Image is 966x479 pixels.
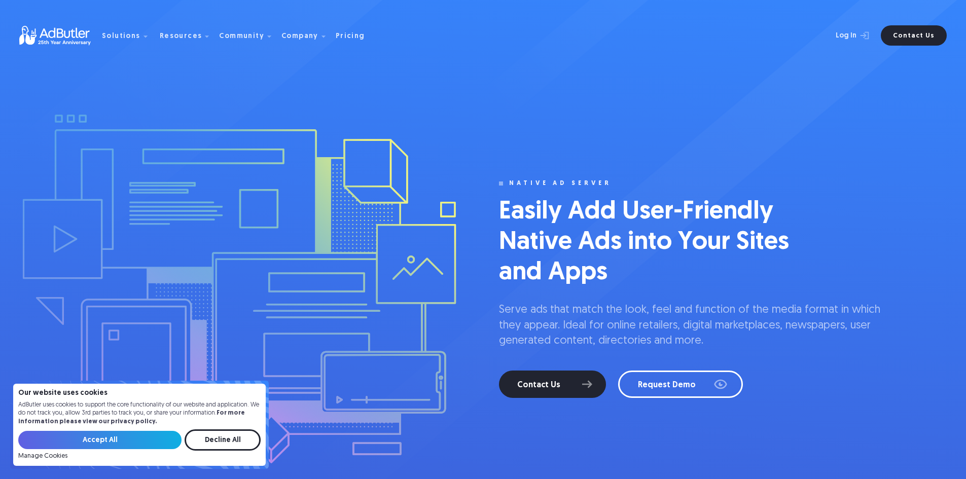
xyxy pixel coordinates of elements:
h1: Easily Add User-Friendly Native Ads into Your Sites and Apps [499,197,803,288]
p: AdButler uses cookies to support the core functionality of our website and application. We do not... [18,401,261,426]
h4: Our website uses cookies [18,390,261,397]
div: native ad server [509,180,612,187]
div: Resources [160,33,202,40]
div: Pricing [336,33,365,40]
a: Manage Cookies [18,453,67,460]
a: Request Demo [618,371,743,398]
a: Contact Us [499,371,606,398]
div: Solutions [102,33,140,40]
div: Company [281,33,318,40]
a: Log In [809,25,875,46]
input: Decline All [185,429,261,451]
p: Serve ads that match the look, feel and function of the media format in which they appear. Ideal ... [499,303,882,349]
a: Pricing [336,31,373,40]
a: Contact Us [881,25,947,46]
div: Community [219,33,264,40]
input: Accept All [18,431,182,449]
